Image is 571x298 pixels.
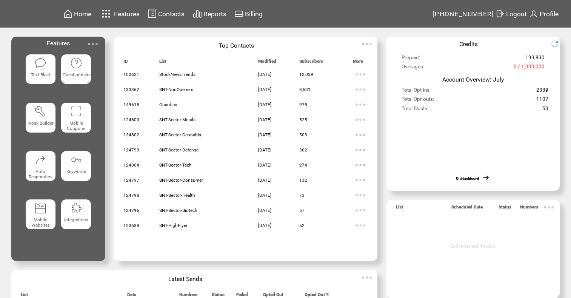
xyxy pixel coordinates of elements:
[299,72,313,77] span: 12,039
[26,103,55,145] a: Kiosk Builder
[85,37,100,52] img: ellypsis.svg
[26,54,55,97] a: Text Blast
[70,105,82,117] img: coupons.svg
[536,87,548,96] span: 2339
[353,127,368,142] img: ellypsis.svg
[442,76,504,83] span: Account Overview: July
[34,105,46,117] img: tool%201.svg
[123,147,139,153] span: 124799
[540,10,559,18] span: Profile
[99,6,141,21] a: Features
[353,203,368,218] img: ellypsis.svg
[34,57,46,69] img: text-blast.svg
[353,173,368,188] img: ellypsis.svg
[159,178,203,183] span: SNT-Sector-Consumer
[541,200,556,215] img: ellypsis.svg
[459,40,478,48] span: Credits
[451,204,483,213] span: Scheduled Date
[61,199,91,242] a: Integrations
[123,178,139,183] span: 124797
[123,162,139,168] span: 124804
[159,223,188,228] span: SNT-HighFlyer
[123,59,128,67] span: ID
[70,202,82,214] img: integrations.svg
[299,87,311,92] span: 8,531
[31,217,50,228] span: Mobile Websites
[402,96,434,105] span: Total Opt-outs:
[26,151,55,193] a: Auto Responders
[299,132,307,137] span: 503
[499,204,511,213] span: Status
[536,96,548,105] span: 1107
[123,208,139,213] span: 124796
[123,117,139,122] span: 124800
[258,87,271,92] span: [DATE]
[353,188,368,203] img: ellypsis.svg
[29,169,52,179] span: Auto Responders
[258,102,271,107] span: [DATE]
[353,157,368,173] img: ellypsis.svg
[353,142,368,157] img: ellypsis.svg
[31,72,50,77] span: Text Blast
[299,223,305,228] span: 52
[234,9,243,19] img: creidtcard.svg
[64,217,88,222] span: Integrations
[159,147,199,153] span: SNT-Sector-Defense
[34,154,46,166] img: auto-responders.svg
[402,106,428,115] span: Total Blasts:
[34,202,46,214] img: mobile-websites.svg
[353,97,368,112] img: ellypsis.svg
[353,112,368,127] img: ellypsis.svg
[299,193,305,198] span: 73
[203,10,226,18] span: Reports
[299,178,307,183] span: 132
[258,132,271,137] span: [DATE]
[100,8,113,20] img: features.svg
[123,132,139,137] span: 124802
[219,42,254,49] span: Top Contacts
[47,40,70,47] span: Features
[26,199,55,242] a: Mobile Websites
[63,72,91,77] span: Questionnaire
[525,55,545,64] span: 199,830
[193,9,202,19] img: chart.svg
[542,106,548,115] span: 53
[353,59,363,67] span: More
[159,87,193,92] span: SNT-NonOpeners
[146,8,186,20] a: Contacts
[299,117,307,122] span: 525
[148,9,157,19] img: contacts.svg
[61,151,91,193] a: Keywords
[353,82,368,97] img: ellypsis.svg
[258,59,276,67] span: Modified
[114,10,140,18] span: Features
[258,178,271,183] span: [DATE]
[496,9,505,19] img: exit.svg
[61,103,91,145] a: Mobile Coupons
[528,8,560,20] a: Profile
[159,132,201,137] span: SNT-Sector-Cannabis
[299,162,307,168] span: 274
[494,8,528,20] a: Logout
[159,208,197,213] span: SNT-Sector-Biotech
[61,54,91,97] a: Questionnaire
[158,10,185,18] span: Contacts
[258,162,271,168] span: [DATE]
[551,40,564,48] img: refresh.png
[28,120,54,126] span: Kiosk Builder
[353,67,368,82] img: ellypsis.svg
[159,72,195,77] span: StockNewsTrends
[123,102,139,107] span: 149615
[168,275,202,283] span: Latest Sends
[258,208,271,213] span: [DATE]
[456,176,479,181] a: Old dashboard
[67,120,85,131] span: Mobile Coupons
[123,193,139,198] span: 124798
[299,102,307,107] span: 975
[74,10,91,18] span: Home
[520,204,538,213] span: Numbers
[258,72,271,77] span: [DATE]
[514,64,545,73] span: 0 / 1,000,000
[432,10,494,18] span: [PHONE_NUMBER]
[402,55,420,64] span: Prepaid:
